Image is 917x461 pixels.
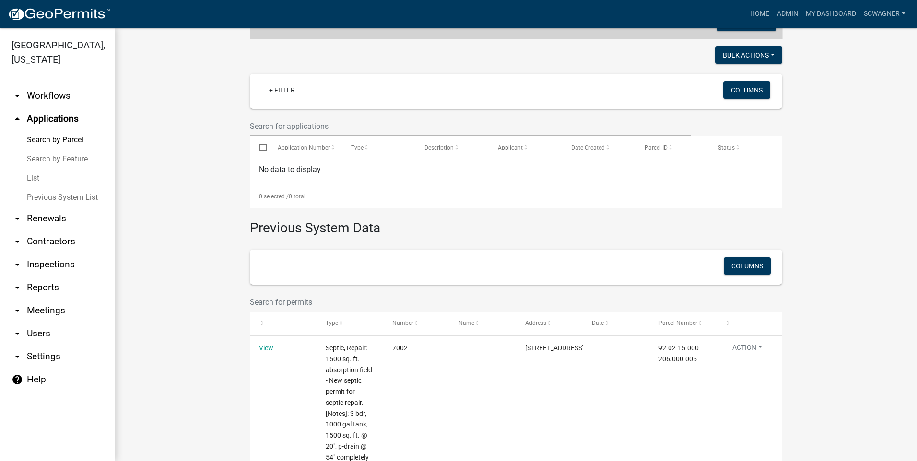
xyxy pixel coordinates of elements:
i: arrow_drop_down [12,328,23,339]
button: Action [725,343,770,357]
datatable-header-cell: Status [709,136,782,159]
i: arrow_drop_down [12,282,23,293]
datatable-header-cell: Applicant [489,136,562,159]
span: Application Number [278,144,330,151]
span: 92-02-15-000-206.000-005 [658,344,701,363]
i: arrow_drop_down [12,236,23,247]
datatable-header-cell: Date [583,312,649,335]
datatable-header-cell: Parcel Number [649,312,716,335]
a: Admin [773,5,802,23]
span: Status [718,144,735,151]
datatable-header-cell: Date Created [562,136,635,159]
datatable-header-cell: Application Number [268,136,341,159]
i: arrow_drop_down [12,90,23,102]
i: arrow_drop_down [12,305,23,316]
datatable-header-cell: Address [516,312,583,335]
h3: Previous System Data [250,208,782,238]
i: arrow_drop_down [12,259,23,270]
i: help [12,374,23,385]
datatable-header-cell: Type [317,312,383,335]
input: Search for applications [250,116,691,136]
span: Number [392,320,413,326]
i: arrow_drop_up [12,113,23,125]
span: Parcel Number [658,320,697,326]
span: Parcel ID [645,144,668,151]
datatable-header-cell: Description [415,136,489,159]
span: Description [424,144,454,151]
a: View [259,344,273,352]
span: Date Created [571,144,605,151]
span: 0 selected / [259,193,289,200]
span: Applicant [498,144,523,151]
div: 0 total [250,184,782,208]
a: scwagner [860,5,909,23]
span: 7002 [392,344,408,352]
datatable-header-cell: Select [250,136,268,159]
div: No data to display [250,160,782,184]
button: Columns [723,81,770,99]
input: Search for permits [250,292,691,312]
datatable-header-cell: Number [383,312,450,335]
button: Columns [724,257,771,275]
i: arrow_drop_down [12,351,23,362]
a: My Dashboard [802,5,860,23]
i: arrow_drop_down [12,213,23,224]
span: Name [458,320,474,326]
datatable-header-cell: Parcel ID [635,136,709,159]
a: + Filter [261,81,303,99]
datatable-header-cell: Name [449,312,516,335]
datatable-header-cell: Type [341,136,415,159]
span: Address [525,320,546,326]
button: Bulk Actions [715,46,782,64]
span: Date [592,320,604,326]
span: Type [351,144,364,151]
span: 4415 NORTH 450 WEST [525,344,584,352]
a: Home [746,5,773,23]
span: Type [326,320,338,326]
